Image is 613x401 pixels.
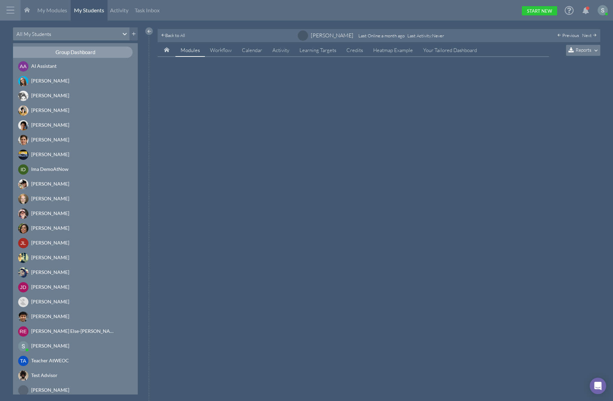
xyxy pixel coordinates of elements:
[13,120,138,131] a: [PERSON_NAME]
[242,47,262,53] span: Calendar
[74,7,104,13] span: My Students
[13,178,138,190] a: [PERSON_NAME]
[16,30,51,38] div: All My Students
[13,47,138,58] a: Group Dashboard
[358,33,407,38] div: : a month ago
[31,106,115,114] div: [PERSON_NAME]
[18,341,28,351] img: ACg8ocKKX03B5h8i416YOfGGRvQH7qkhkMU_izt_hUWC0FdG_LDggA=s96-c
[18,223,28,234] img: image
[31,372,115,379] div: Test Advisor
[576,47,591,53] span: Reports
[557,33,579,38] a: Previous
[13,90,138,101] a: [PERSON_NAME]
[31,180,115,187] div: [PERSON_NAME]
[18,371,28,381] img: image
[31,224,115,231] div: [PERSON_NAME]
[13,296,138,308] a: [PERSON_NAME]
[13,193,138,204] a: [PERSON_NAME]
[13,223,138,234] a: [PERSON_NAME]
[31,313,115,320] div: [PERSON_NAME]
[210,47,232,53] span: Workflow
[418,44,482,57] a: Your Tailored Dashboard
[31,92,115,99] div: [PERSON_NAME]
[13,105,138,116] a: [PERSON_NAME]
[18,91,28,101] img: image
[18,312,28,322] img: image
[13,267,138,278] a: [PERSON_NAME]
[18,150,28,160] img: image
[135,7,160,13] span: Task Inbox
[267,44,294,57] a: Activity
[18,267,28,278] img: image
[13,370,138,381] a: Test Advisor
[20,358,26,364] span: TA
[31,195,115,202] div: [PERSON_NAME]
[566,45,600,56] button: Reports
[31,327,115,335] div: [PERSON_NAME] Else-[PERSON_NAME]
[18,105,28,116] img: image
[13,385,138,396] a: [PERSON_NAME]
[13,134,138,146] a: [PERSON_NAME]
[294,44,341,57] a: Learning Targets
[13,61,138,72] a: AAAI Assistant
[31,283,115,290] div: [PERSON_NAME]
[13,252,138,263] a: [PERSON_NAME]
[31,121,115,128] div: [PERSON_NAME]
[181,47,200,53] span: Modules
[18,194,28,204] img: image
[31,342,115,349] div: [PERSON_NAME]
[299,47,336,53] span: Learning Targets
[18,76,28,86] img: image
[20,63,26,69] span: AA
[20,284,26,290] span: JD
[18,297,28,307] img: AATXAJyYy1wWvDDLSexgVRO9r8Pi73SjofShwPN2Pd6y=s96-c
[31,210,115,217] div: [PERSON_NAME]
[13,164,138,175] a: IDIma DemoAtNow
[13,47,133,58] div: Group Dashboard
[31,165,115,173] div: Ima DemoAtNow
[18,253,28,263] img: image
[368,44,418,57] a: Heatmap Example
[31,77,115,84] div: [PERSON_NAME]
[110,7,128,13] span: Activity
[237,44,267,57] a: Calendar
[582,33,592,38] span: Next
[18,179,28,189] img: image
[562,33,579,38] span: Previous
[13,75,138,87] a: [PERSON_NAME]
[31,386,115,393] div: [PERSON_NAME]
[13,311,138,322] a: [PERSON_NAME]
[582,33,597,38] a: Next
[205,44,237,57] a: Workflow
[358,33,380,38] span: Last Online
[31,357,115,364] div: Teacher AtWEOC
[175,44,205,57] a: Modules
[31,62,115,70] div: AI Assistant
[18,209,28,219] img: image
[590,378,606,394] div: Open Intercom Messenger
[161,32,185,39] a: Back to All
[341,44,368,57] a: Credits
[37,7,67,13] span: My Modules
[272,47,289,53] span: Activity
[311,32,353,39] div: [PERSON_NAME]
[13,340,138,352] a: [PERSON_NAME]
[13,281,138,293] a: JD[PERSON_NAME]
[31,239,115,246] div: [PERSON_NAME]
[13,149,138,160] a: [PERSON_NAME]
[21,240,26,246] span: JL
[522,6,557,15] a: Start New
[407,33,431,38] span: Last Activity
[407,33,444,38] div: : Never
[598,5,608,15] img: ACg8ocKKX03B5h8i416YOfGGRvQH7qkhkMU_izt_hUWC0FdG_LDggA=s96-c
[13,208,138,219] a: [PERSON_NAME]
[31,136,115,143] div: [PERSON_NAME]
[20,328,27,334] span: RE
[31,268,115,276] div: [PERSON_NAME]
[165,33,185,38] span: Back to All
[13,237,138,249] a: JL[PERSON_NAME]
[18,120,28,130] img: image
[31,151,115,158] div: [PERSON_NAME]
[31,298,115,305] div: [PERSON_NAME]
[13,326,138,337] a: RE[PERSON_NAME] Else-[PERSON_NAME]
